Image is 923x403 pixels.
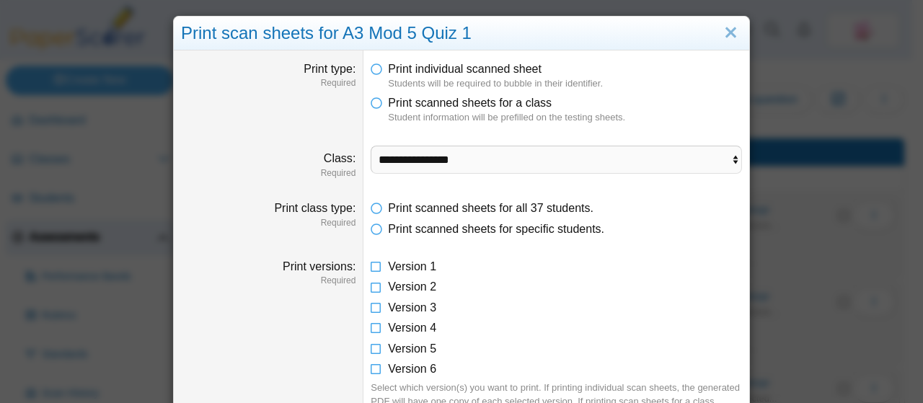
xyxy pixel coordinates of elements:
[181,167,355,180] dfn: Required
[283,260,355,273] label: Print versions
[388,223,604,235] span: Print scanned sheets for specific students.
[388,322,436,334] span: Version 4
[388,342,436,355] span: Version 5
[388,77,742,90] dfn: Students will be required to bubble in their identifier.
[388,363,436,375] span: Version 6
[388,301,436,314] span: Version 3
[388,97,552,109] span: Print scanned sheets for a class
[181,77,355,89] dfn: Required
[388,63,542,75] span: Print individual scanned sheet
[388,280,436,293] span: Version 2
[174,17,749,50] div: Print scan sheets for A3 Mod 5 Quiz 1
[274,202,355,214] label: Print class type
[388,260,436,273] span: Version 1
[720,21,742,45] a: Close
[324,152,355,164] label: Class
[388,202,593,214] span: Print scanned sheets for all 37 students.
[181,275,355,287] dfn: Required
[388,111,742,124] dfn: Student information will be prefilled on the testing sheets.
[181,217,355,229] dfn: Required
[304,63,355,75] label: Print type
